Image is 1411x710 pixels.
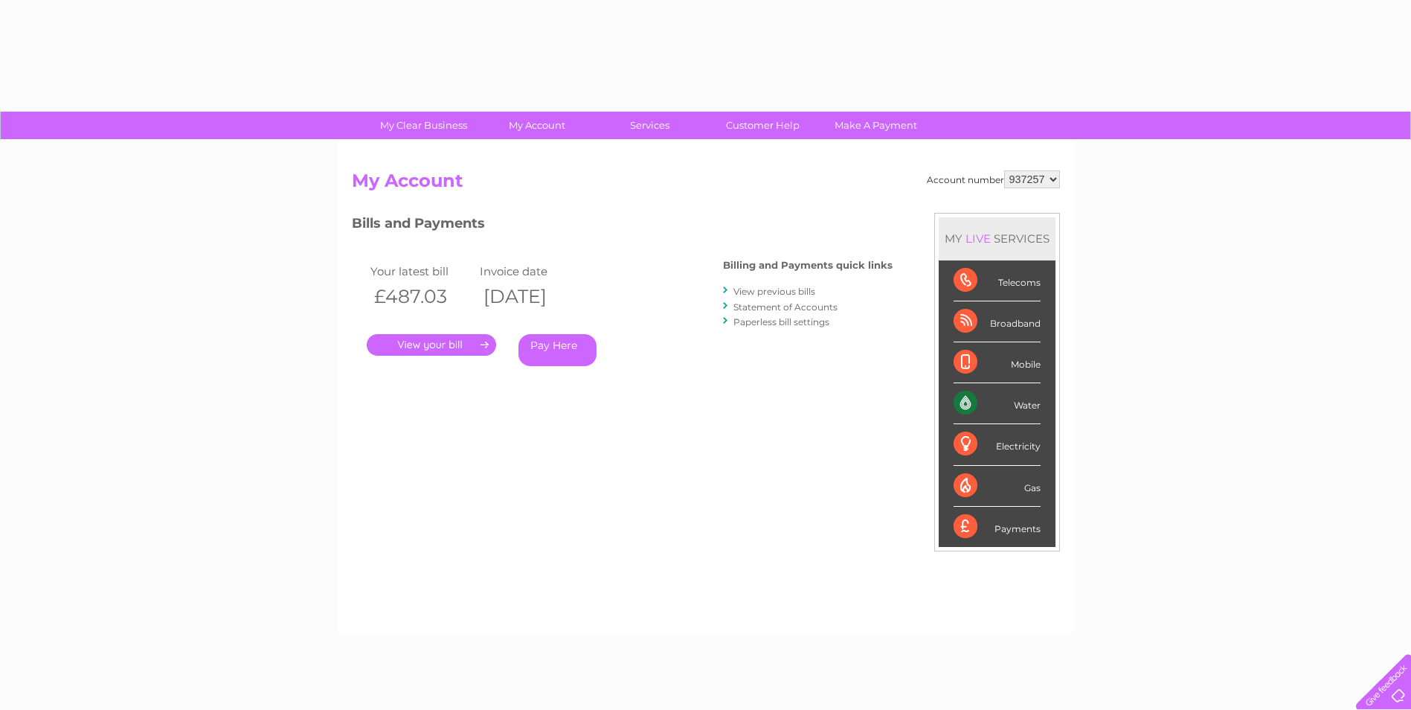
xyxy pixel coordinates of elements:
[362,112,485,139] a: My Clear Business
[352,170,1060,199] h2: My Account
[954,383,1041,424] div: Water
[588,112,711,139] a: Services
[954,301,1041,342] div: Broadband
[367,281,477,312] th: £487.03
[475,112,598,139] a: My Account
[518,334,597,366] a: Pay Here
[733,286,815,297] a: View previous bills
[367,334,496,356] a: .
[476,281,586,312] th: [DATE]
[954,260,1041,301] div: Telecoms
[701,112,824,139] a: Customer Help
[954,424,1041,465] div: Electricity
[814,112,937,139] a: Make A Payment
[954,507,1041,547] div: Payments
[939,217,1055,260] div: MY SERVICES
[476,261,586,281] td: Invoice date
[733,316,829,327] a: Paperless bill settings
[723,260,893,271] h4: Billing and Payments quick links
[962,231,994,246] div: LIVE
[954,466,1041,507] div: Gas
[352,213,893,239] h3: Bills and Payments
[367,261,477,281] td: Your latest bill
[733,301,838,313] a: Statement of Accounts
[927,170,1060,188] div: Account number
[954,342,1041,383] div: Mobile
